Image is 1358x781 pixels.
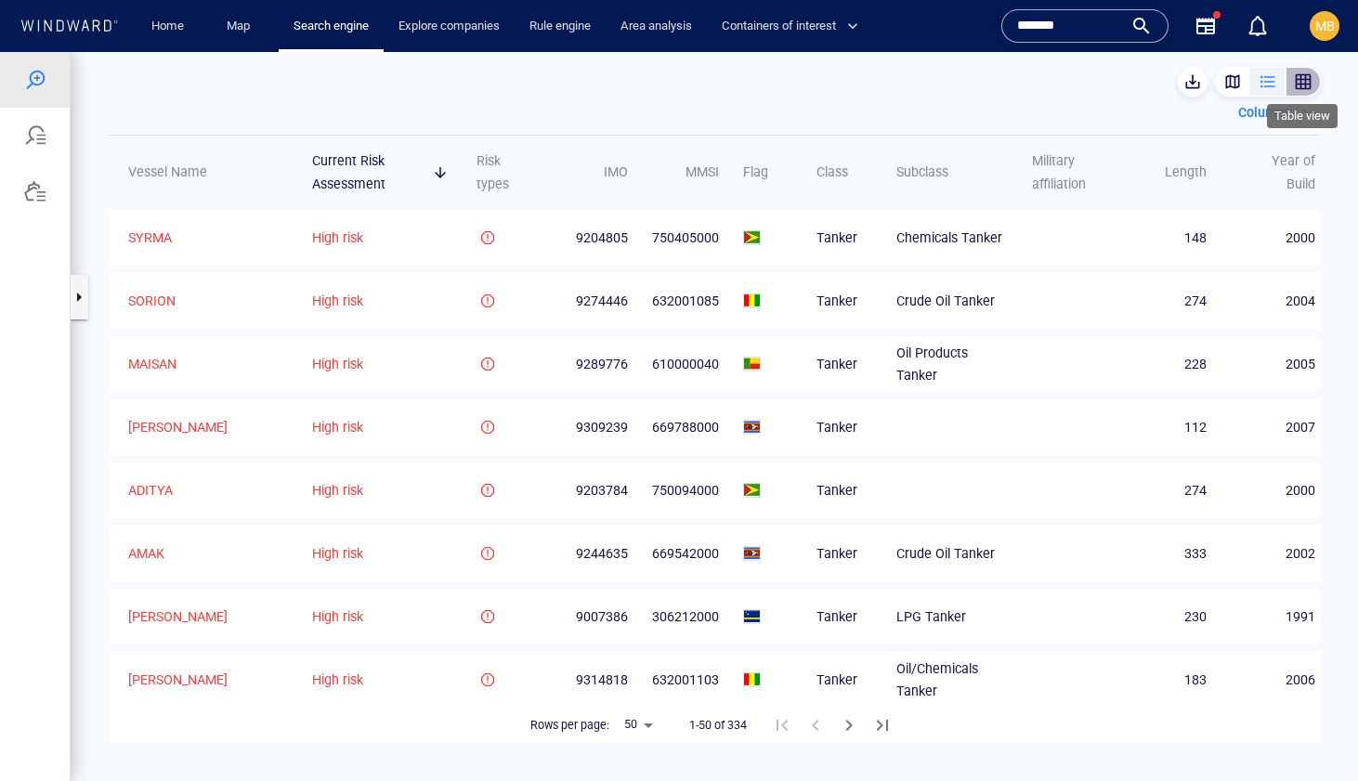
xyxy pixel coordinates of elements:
[312,98,428,143] span: Current Risk Assessment
[128,109,231,131] span: Vessel Name
[816,175,872,197] div: Tanker
[1234,46,1294,75] div: Columns
[137,10,197,43] button: Home
[128,364,288,386] span: OLGA
[816,427,872,449] div: Tanker
[128,553,228,576] a: [PERSON_NAME]
[652,553,719,576] div: 306212000
[1231,364,1315,386] div: 2007
[722,16,858,37] span: Containers of interest
[286,10,376,43] a: Search engine
[816,617,872,639] div: Tanker
[477,242,499,255] div: High risk due to smuggling related indicators
[652,617,719,639] div: 632001103
[1231,238,1315,260] div: 2004
[816,553,872,576] div: Tanker
[312,427,452,449] p: High risk
[896,490,1008,513] div: Crude Oil Tanker
[477,621,499,634] div: High risk due to smuggling related indicators
[391,10,507,43] a: Explore companies
[128,238,176,260] p: SORION
[816,364,872,386] div: Tanker
[896,290,1008,335] div: Oil Products Tanker
[312,301,452,323] p: High risk
[144,10,191,43] a: Home
[652,364,719,386] div: 669788000
[312,98,452,143] span: Current Risk Assessment
[312,553,452,576] p: High risk
[896,553,1008,576] div: LPG Tanker
[816,109,848,131] span: Class
[128,553,288,576] span: XI WANG MU
[816,301,872,323] div: Tanker
[832,657,866,690] button: Next Page
[617,660,659,686] div: 50
[652,238,719,260] div: 632001085
[1231,490,1315,513] div: 2002
[522,10,598,43] a: Rule engine
[576,301,628,323] span: 9289776
[816,109,872,131] span: Class
[652,427,719,449] div: 750094000
[477,495,499,508] div: High risk due to smuggling related indicators
[128,490,288,513] span: AMAK
[613,10,699,43] a: Area analysis
[686,109,719,131] span: MMSI
[128,175,288,197] span: SYRMA
[128,364,228,386] p: [PERSON_NAME]
[530,665,609,682] p: Rows per page:
[1247,15,1269,37] div: Notification center
[477,98,552,143] span: Risk types
[896,109,973,131] span: Subclass
[1141,109,1207,131] span: Length
[312,238,452,260] p: High risk
[743,109,792,131] span: Flag
[816,490,872,513] div: Tanker
[652,175,719,197] div: 750405000
[1231,175,1315,197] div: 2000
[128,617,288,639] span: MILEY
[477,369,499,382] div: High risk due to smuggling related indicators
[1141,553,1207,576] div: 230
[1231,427,1315,449] div: 2000
[312,617,452,639] p: High risk
[652,490,719,513] div: 669542000
[576,427,628,449] span: 9203784
[576,553,628,576] span: 9007386
[128,617,228,639] a: [PERSON_NAME]
[128,427,288,449] span: ADITYA
[896,175,1008,197] div: Chemicals Tanker
[312,490,452,513] p: High risk
[816,238,872,260] div: Tanker
[1141,617,1207,639] div: 183
[896,109,948,131] span: Subclass
[1255,98,1315,143] span: Year of Build
[1141,490,1207,513] div: 333
[128,301,176,323] a: MAISAN
[576,617,628,639] span: 9314818
[1231,98,1315,143] span: Year of Build
[212,10,271,43] button: Map
[128,427,173,449] a: ADITYA
[128,490,164,513] a: AMAK
[580,109,628,131] span: IMO
[1165,109,1207,131] span: Length
[896,605,1008,651] div: Oil/Chemicals Tanker
[1141,364,1207,386] div: 112
[661,109,719,131] span: MMSI
[1141,175,1207,197] div: 148
[896,238,1008,260] div: Crude Oil Tanker
[128,109,207,131] span: Vessel Name
[652,301,719,323] div: 610000040
[1315,19,1335,33] span: MB
[1141,427,1207,449] div: 274
[1306,7,1343,45] button: MB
